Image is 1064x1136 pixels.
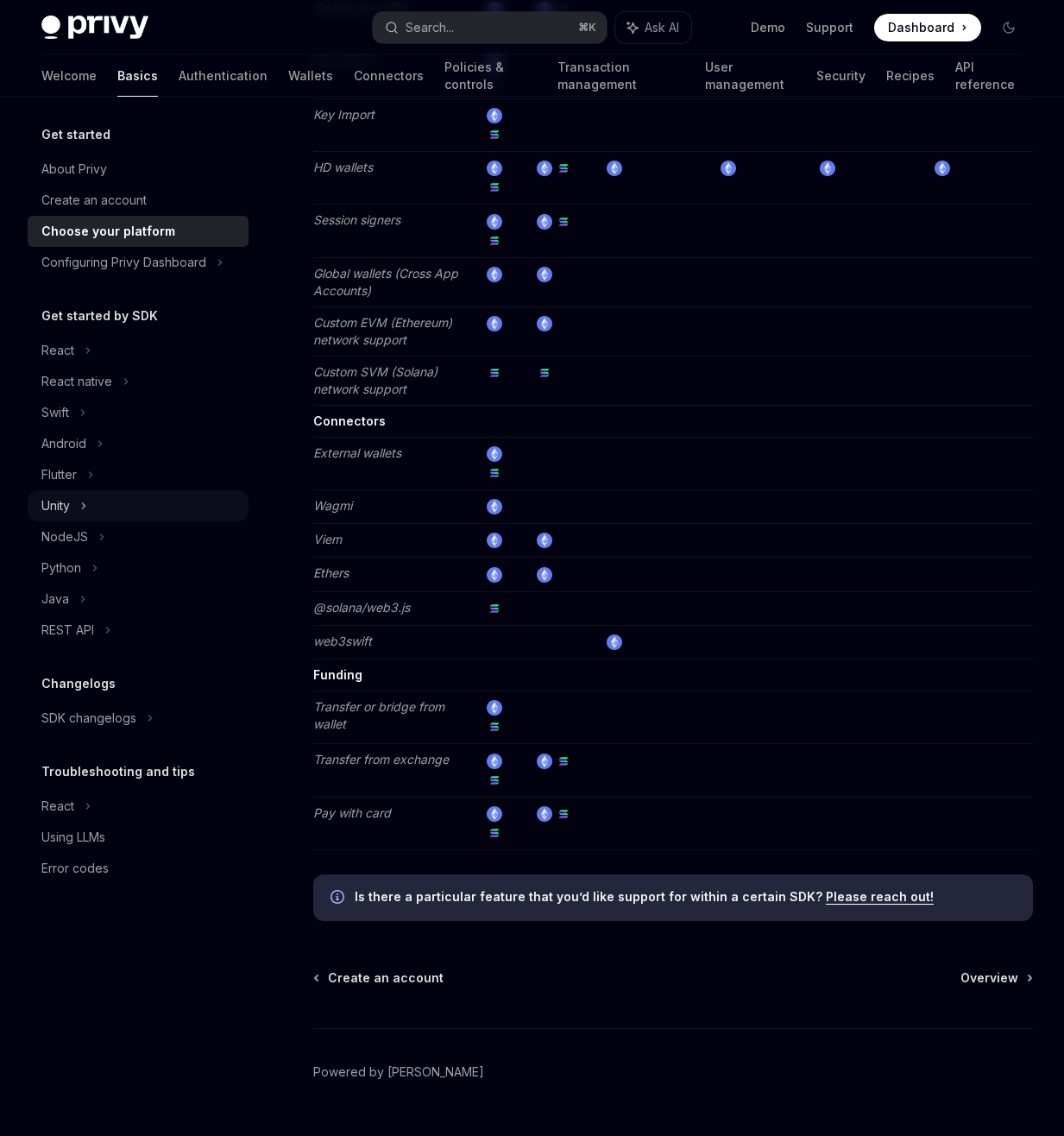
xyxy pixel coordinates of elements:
[537,806,552,822] img: ethereum.png
[607,634,622,650] img: ethereum.png
[41,306,158,326] h5: Get started by SDK
[313,364,438,396] em: Custom SVM (Solana) network support
[41,371,112,392] div: React native
[995,14,1023,41] button: Toggle dark mode
[820,161,835,176] img: ethereum.png
[328,969,444,987] span: Create an account
[960,969,1031,987] a: Overview
[556,161,571,176] img: solana.png
[487,161,502,176] img: ethereum.png
[41,708,136,729] div: SDK changelogs
[41,55,97,97] a: Welcome
[179,55,268,97] a: Authentication
[556,754,571,769] img: solana.png
[288,55,333,97] a: Wallets
[41,402,69,423] div: Swift
[487,806,502,822] img: ethereum.png
[537,267,552,282] img: ethereum.png
[313,315,452,347] em: Custom EVM (Ethereum) network support
[41,252,206,273] div: Configuring Privy Dashboard
[487,233,502,249] img: solana.png
[41,340,74,361] div: React
[28,154,249,185] a: About Privy
[313,600,410,615] em: @solana/web3.js
[41,16,148,40] img: dark logo
[826,889,934,905] a: Please reach out!
[313,699,444,731] em: Transfer or bridge from wallet
[537,567,552,583] img: ethereum.png
[645,19,679,36] span: Ask AI
[487,533,502,548] img: ethereum.png
[41,124,110,145] h5: Get started
[41,221,175,242] div: Choose your platform
[537,214,552,230] img: ethereum.png
[960,969,1018,987] span: Overview
[313,805,391,820] em: Pay with card
[487,267,502,282] img: ethereum.png
[487,465,502,481] img: solana.png
[313,498,352,513] em: Wagmi
[874,14,981,41] a: Dashboard
[41,827,105,848] div: Using LLMs
[313,752,449,767] em: Transfer from exchange
[487,446,502,462] img: ethereum.png
[313,634,372,648] em: web3swift
[313,212,400,227] em: Session signers
[888,19,954,36] span: Dashboard
[331,890,348,907] svg: Info
[487,773,502,788] img: solana.png
[556,214,571,230] img: solana.png
[487,601,502,616] img: solana.png
[537,533,552,548] img: ethereum.png
[557,55,685,97] a: Transaction management
[315,969,444,987] a: Create an account
[607,161,622,176] img: ethereum.png
[41,464,77,485] div: Flutter
[41,495,70,516] div: Unity
[487,316,502,331] img: ethereum.png
[721,161,736,176] img: ethereum.png
[373,12,606,43] button: Search...⌘K
[28,185,249,216] a: Create an account
[41,761,195,782] h5: Troubleshooting and tips
[406,17,454,38] div: Search...
[487,719,502,735] img: solana.png
[313,532,342,546] em: Viem
[935,161,950,176] img: ethereum.png
[41,620,94,641] div: REST API
[487,127,502,142] img: solana.png
[537,754,552,769] img: ethereum.png
[816,55,866,97] a: Security
[28,822,249,853] a: Using LLMs
[806,19,853,36] a: Support
[313,107,375,122] em: Key Import
[751,19,785,36] a: Demo
[578,21,596,35] span: ⌘ K
[537,161,552,176] img: ethereum.png
[487,365,502,381] img: solana.png
[313,445,401,460] em: External wallets
[487,214,502,230] img: ethereum.png
[41,190,147,211] div: Create an account
[313,565,349,580] em: Ethers
[487,700,502,716] img: ethereum.png
[41,558,81,578] div: Python
[487,567,502,583] img: ethereum.png
[487,108,502,123] img: ethereum.png
[313,1063,484,1081] a: Powered by [PERSON_NAME]
[487,499,502,514] img: ethereum.png
[354,55,424,97] a: Connectors
[41,673,116,694] h5: Changelogs
[41,433,86,454] div: Android
[41,159,107,180] div: About Privy
[313,413,386,428] strong: Connectors
[313,667,362,682] strong: Funding
[313,160,373,174] em: HD wallets
[556,806,571,822] img: solana.png
[41,796,74,817] div: React
[28,216,249,247] a: Choose your platform
[41,589,69,609] div: Java
[487,825,502,841] img: solana.png
[886,55,935,97] a: Recipes
[537,316,552,331] img: ethereum.png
